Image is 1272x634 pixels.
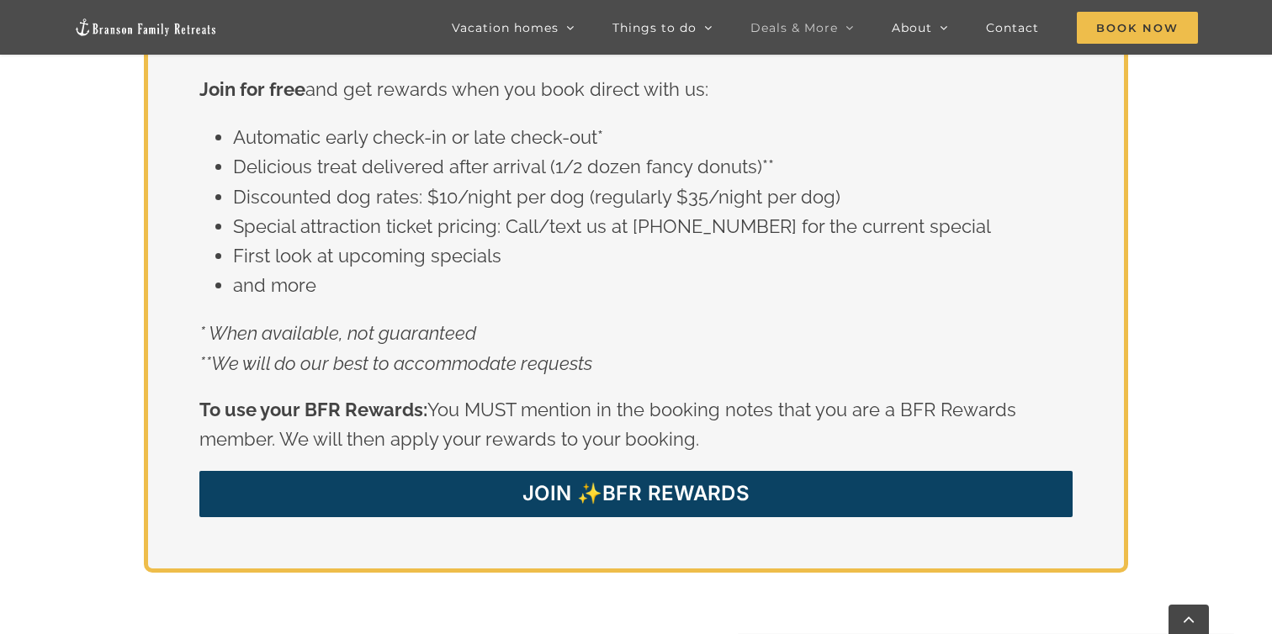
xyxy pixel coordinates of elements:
[233,271,1073,300] li: and more
[1077,12,1198,44] span: Book Now
[452,22,559,34] span: Vacation homes
[199,471,1073,517] a: JOIN ✨BFR REWARDS
[74,18,217,37] img: Branson Family Retreats Logo
[522,482,750,506] span: JOIN ✨BFR REWARDS
[199,322,592,373] em: * When available, not guaranteed **We will do our best to accommodate requests
[199,78,305,100] strong: Join for free
[199,75,1073,104] p: and get rewards when you book direct with us:
[199,399,427,420] strong: To use your BFR Rewards:
[233,152,1073,182] li: Delicious treat delivered after arrival (1/2 dozen fancy donuts)**
[233,123,1073,152] li: Automatic early check-in or late check-out*
[233,241,1073,271] li: First look at upcoming specials
[199,395,1073,454] p: You MUST mention in the booking notes that you are a BFR Rewards member. We will then apply your ...
[233,182,1073,212] li: Discounted dog rates: $10/night per dog (regularly $35/night per dog)
[892,22,932,34] span: About
[750,22,838,34] span: Deals & More
[233,212,1073,241] li: Special attraction ticket pricing: Call/text us at [PHONE_NUMBER] for the current special
[986,22,1039,34] span: Contact
[612,22,697,34] span: Things to do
